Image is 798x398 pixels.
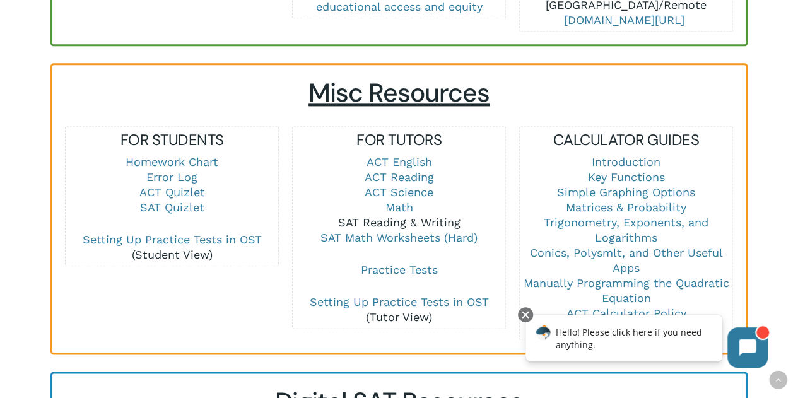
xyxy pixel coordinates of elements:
iframe: Chatbot [512,305,780,380]
a: Trigonometry, Exponents, and Logarithms [544,216,708,244]
a: Practice Tests [361,263,438,276]
h5: FOR STUDENTS [66,130,278,150]
span: Misc Resources [308,76,490,110]
a: Setting Up Practice Tests in OST [83,233,262,246]
a: ACT Quizlet [139,185,205,199]
a: ACT Science [365,185,433,199]
a: Error Log [146,170,197,184]
a: Key Functions [587,170,664,184]
a: ACT Reading [365,170,434,184]
a: Simple Graphing Options [557,185,695,199]
a: ACT English [367,155,432,168]
a: Manually Programming the Quadratic Equation [523,276,729,305]
a: Math [385,201,413,214]
p: (Tutor View) [293,295,505,325]
a: Introduction [592,155,660,168]
a: SAT Reading & Writing [338,216,461,229]
a: Matrices & Probability [566,201,686,214]
a: Homework Chart [126,155,218,168]
p: (Student View) [66,232,278,262]
a: [DOMAIN_NAME][URL] [564,13,684,26]
h5: FOR TUTORS [293,130,505,150]
a: SAT Math Worksheets (Hard) [320,231,478,244]
h5: CALCULATOR GUIDES [520,130,732,150]
a: SAT Quizlet [140,201,204,214]
a: Conics, Polysmlt, and Other Useful Apps [529,246,722,274]
a: Setting Up Practice Tests in OST [310,295,489,308]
